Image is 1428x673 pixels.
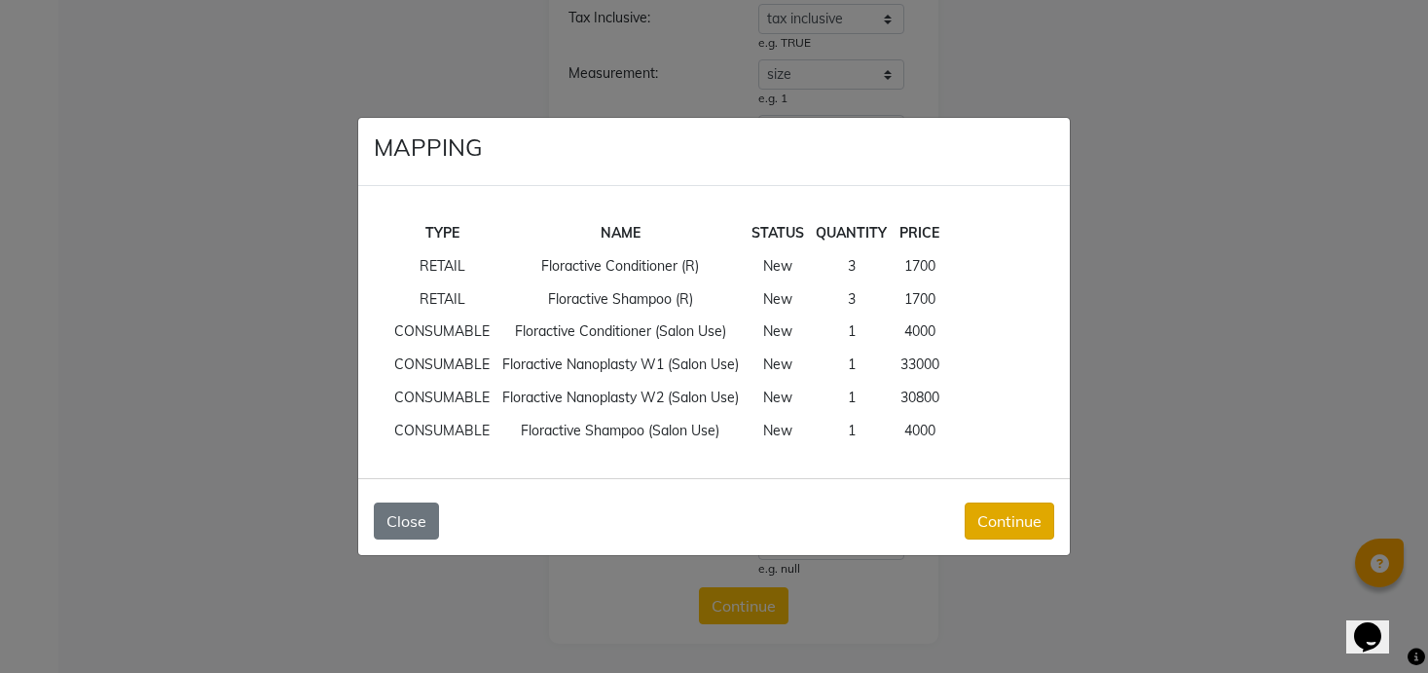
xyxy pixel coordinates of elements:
[496,249,746,282] td: Floractive Conditioner (R)
[496,414,746,447] td: Floractive Shampoo (Salon Use)
[894,249,946,282] td: 1700
[496,349,746,382] td: Floractive Nanoplasty W1 (Salon Use)
[965,503,1054,540] button: Continue
[745,249,810,282] td: New
[388,349,496,382] td: CONSUMABLE
[810,282,894,316] td: 3
[388,282,496,316] td: RETAIL
[388,249,496,282] td: RETAIL
[810,217,894,250] th: QUANTITY
[388,414,496,447] td: CONSUMABLE
[894,282,946,316] td: 1700
[810,349,894,382] td: 1
[745,316,810,349] td: New
[374,133,483,162] h4: MAPPING
[1346,595,1409,654] iframe: chat widget
[374,503,439,540] button: Close
[745,349,810,382] td: New
[894,217,946,250] th: PRICE
[388,217,496,250] th: TYPE
[388,316,496,349] td: CONSUMABLE
[810,316,894,349] td: 1
[496,217,746,250] th: NAME
[496,382,746,415] td: Floractive Nanoplasty W2 (Salon Use)
[894,382,946,415] td: 30800
[894,349,946,382] td: 33000
[745,217,810,250] th: STATUS
[894,414,946,447] td: 4000
[810,249,894,282] td: 3
[810,382,894,415] td: 1
[894,316,946,349] td: 4000
[745,382,810,415] td: New
[810,414,894,447] td: 1
[496,316,746,349] td: Floractive Conditioner (Salon Use)
[496,282,746,316] td: Floractive Shampoo (R)
[388,382,496,415] td: CONSUMABLE
[745,414,810,447] td: New
[745,282,810,316] td: New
